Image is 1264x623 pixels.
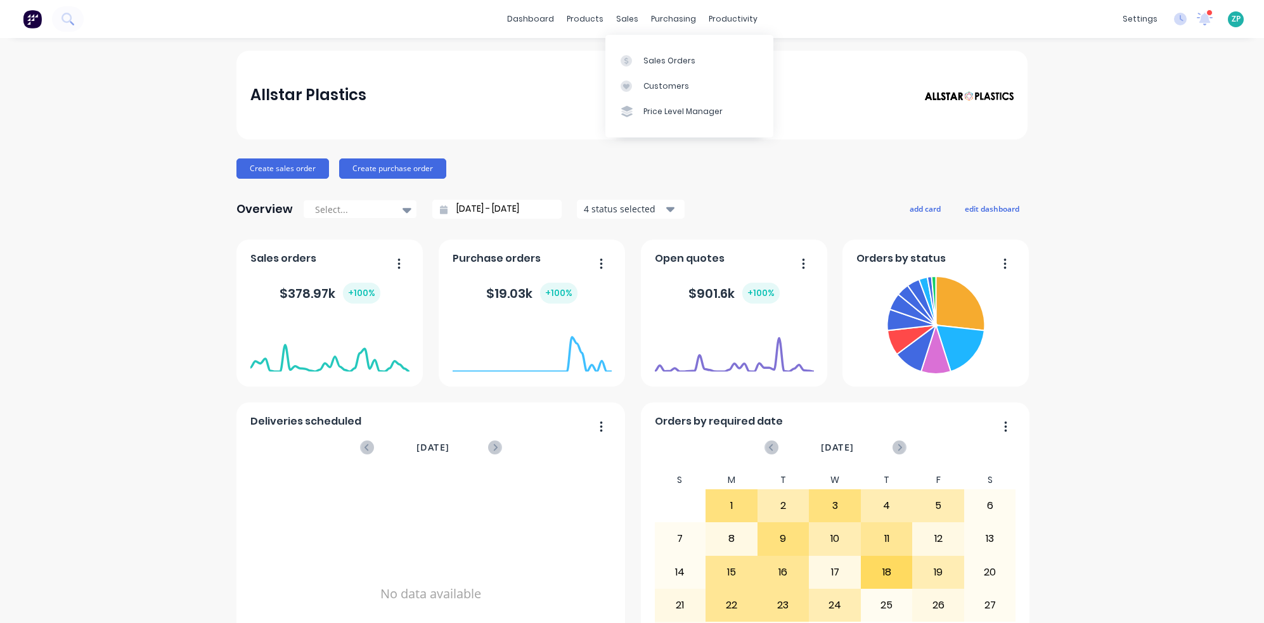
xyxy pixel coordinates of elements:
span: Deliveries scheduled [250,414,361,429]
div: products [560,10,610,29]
div: Allstar Plastics [250,82,366,108]
div: 4 status selected [584,202,664,215]
div: S [964,471,1016,489]
span: Purchase orders [453,251,541,266]
span: Orders by status [856,251,946,266]
div: $ 378.97k [280,283,380,304]
div: Sales Orders [643,55,695,67]
span: [DATE] [821,440,854,454]
span: [DATE] [416,440,449,454]
button: edit dashboard [957,200,1028,217]
div: $ 901.6k [688,283,780,304]
span: ZP [1232,13,1241,25]
span: Open quotes [655,251,725,266]
div: 20 [965,556,1016,588]
div: 16 [758,556,809,588]
div: 27 [965,589,1016,621]
div: 13 [965,523,1016,555]
a: Sales Orders [605,48,773,73]
a: Customers [605,74,773,99]
div: Customers [643,80,689,92]
div: sales [610,10,645,29]
div: F [912,471,964,489]
button: 4 status selected [577,200,685,219]
div: 18 [861,556,912,588]
div: Price Level Manager [643,106,723,117]
div: 25 [861,589,912,621]
div: 19 [913,556,964,588]
div: 15 [706,556,757,588]
div: 10 [809,523,860,555]
div: T [758,471,809,489]
div: 9 [758,523,809,555]
div: 5 [913,490,964,522]
a: dashboard [501,10,560,29]
div: 2 [758,490,809,522]
div: S [654,471,706,489]
div: 17 [809,556,860,588]
div: 7 [655,523,706,555]
div: 14 [655,556,706,588]
a: Price Level Manager [605,99,773,124]
div: productivity [702,10,764,29]
div: M [706,471,758,489]
div: 23 [758,589,809,621]
div: 6 [965,490,1016,522]
button: Create sales order [236,158,329,179]
div: W [809,471,861,489]
div: + 100 % [540,283,577,304]
div: 12 [913,523,964,555]
div: 26 [913,589,964,621]
div: + 100 % [343,283,380,304]
div: 24 [809,589,860,621]
div: 4 [861,490,912,522]
button: add card [901,200,949,217]
img: Factory [23,10,42,29]
div: 22 [706,589,757,621]
div: 3 [809,490,860,522]
div: 1 [706,490,757,522]
div: + 100 % [742,283,780,304]
div: 8 [706,523,757,555]
div: purchasing [645,10,702,29]
div: $ 19.03k [486,283,577,304]
button: Create purchase order [339,158,446,179]
div: T [861,471,913,489]
div: 21 [655,589,706,621]
span: Sales orders [250,251,316,266]
div: 11 [861,523,912,555]
img: Allstar Plastics [925,91,1014,101]
div: settings [1116,10,1164,29]
div: Overview [236,196,293,222]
